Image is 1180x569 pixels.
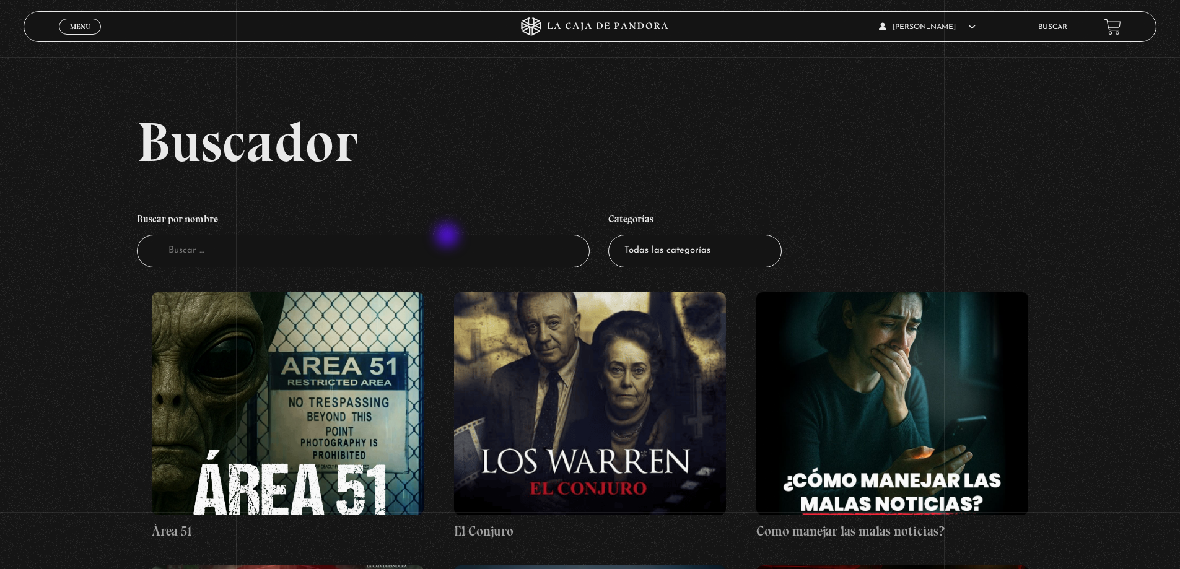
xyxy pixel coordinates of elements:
h4: Buscar por nombre [137,207,590,235]
h2: Buscador [137,114,1156,170]
a: View your shopping cart [1104,19,1121,35]
h4: El Conjuro [454,521,726,541]
a: Área 51 [152,292,424,541]
a: Como manejar las malas noticias? [756,292,1028,541]
a: Buscar [1038,24,1067,31]
h4: Como manejar las malas noticias? [756,521,1028,541]
span: Menu [70,23,90,30]
h4: Área 51 [152,521,424,541]
span: [PERSON_NAME] [879,24,976,31]
a: El Conjuro [454,292,726,541]
span: Cerrar [66,33,95,42]
h4: Categorías [608,207,782,235]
